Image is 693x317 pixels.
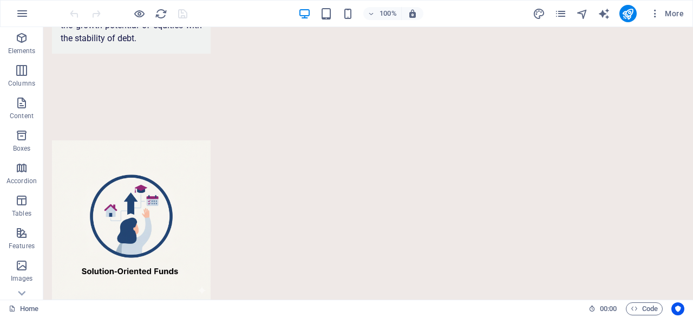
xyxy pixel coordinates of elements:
[607,305,609,313] span: :
[380,7,397,20] h6: 100%
[408,9,417,18] i: On resize automatically adjust zoom level to fit chosen device.
[154,7,167,20] button: reload
[622,8,634,20] i: Publish
[626,302,663,315] button: Code
[631,302,658,315] span: Code
[133,7,146,20] button: Click here to leave preview mode and continue editing
[10,112,34,120] p: Content
[11,274,33,283] p: Images
[671,302,684,315] button: Usercentrics
[598,8,610,20] i: AI Writer
[8,47,36,55] p: Elements
[533,8,545,20] i: Design (Ctrl+Alt+Y)
[600,302,617,315] span: 00 00
[650,8,684,19] span: More
[9,242,35,250] p: Features
[6,177,37,185] p: Accordion
[9,302,38,315] a: Click to cancel selection. Double-click to open Pages
[155,8,167,20] i: Reload page
[645,5,688,22] button: More
[12,209,31,218] p: Tables
[619,5,637,22] button: publish
[589,302,617,315] h6: Session time
[598,7,611,20] button: text_generator
[576,7,589,20] button: navigator
[363,7,402,20] button: 100%
[554,8,567,20] i: Pages (Ctrl+Alt+S)
[554,7,567,20] button: pages
[13,144,31,153] p: Boxes
[8,79,35,88] p: Columns
[576,8,589,20] i: Navigator
[533,7,546,20] button: design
